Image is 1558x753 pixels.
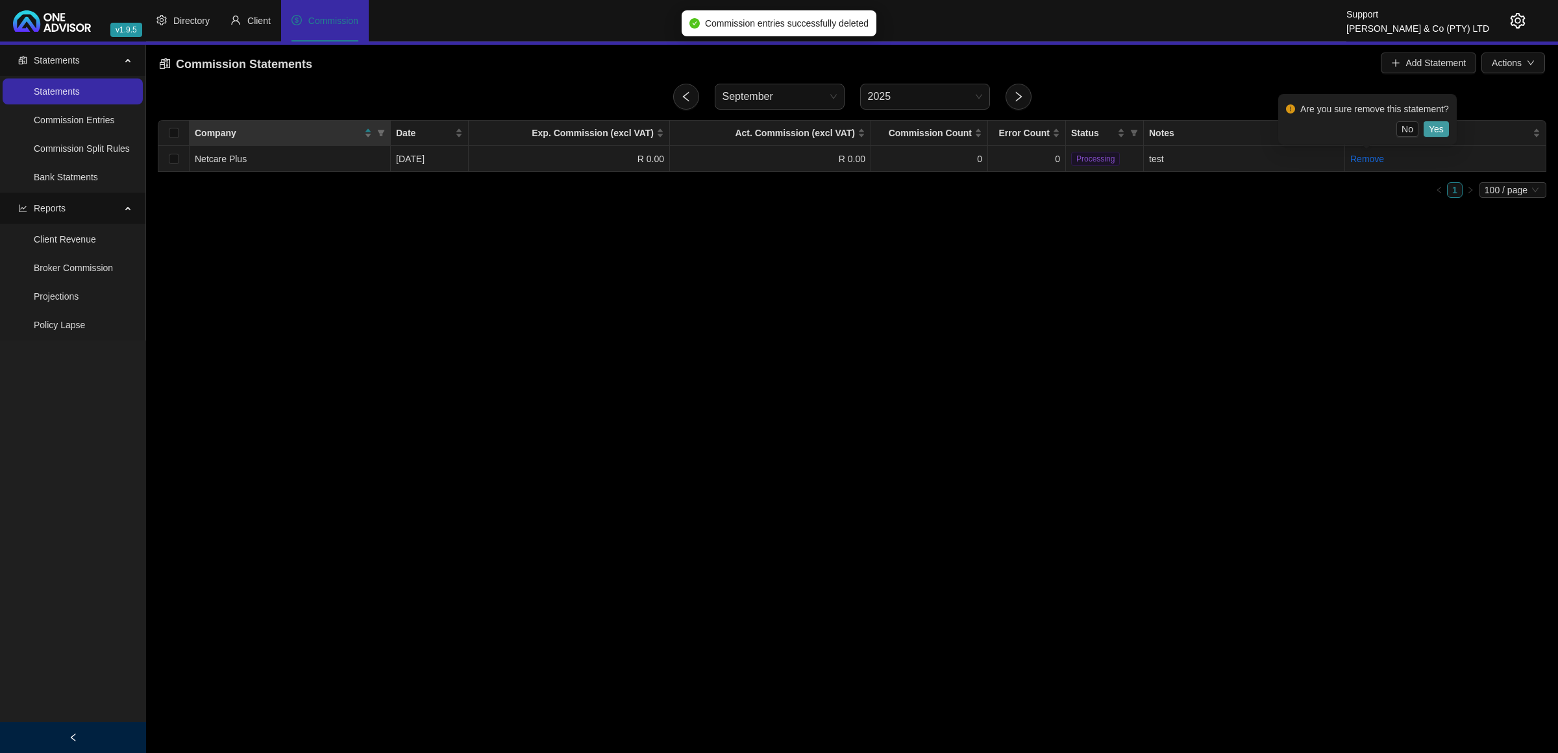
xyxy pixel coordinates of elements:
[1128,123,1141,143] span: filter
[1130,129,1138,137] span: filter
[195,126,362,140] span: Company
[474,126,654,140] span: Exp. Commission (excl VAT)
[69,733,78,742] span: left
[110,23,142,37] span: v1.9.5
[247,16,271,26] span: Client
[469,121,670,146] th: Exp. Commission (excl VAT)
[670,121,871,146] th: Act. Commission (excl VAT)
[377,129,385,137] span: filter
[13,10,91,32] img: 2df55531c6924b55f21c4cf5d4484680-logo-light.svg
[705,16,869,30] span: Commission entries successfully deleted
[34,115,114,125] a: Commission Entries
[1144,121,1345,146] th: Notes
[375,123,388,143] span: filter
[1071,152,1120,166] span: Processing
[988,121,1066,146] th: Error Count
[1431,182,1447,198] li: Previous Page
[1396,121,1418,137] button: No
[18,204,27,213] span: line-chart
[993,126,1050,140] span: Error Count
[1424,121,1449,137] button: Yes
[1429,122,1444,136] span: Yes
[1144,146,1345,172] td: test
[1510,13,1526,29] span: setting
[34,234,96,245] a: Client Revenue
[1071,126,1115,140] span: Status
[396,126,452,140] span: Date
[680,91,692,102] span: left
[1350,154,1384,164] a: Remove
[1381,53,1476,73] button: Add Statement
[230,15,241,25] span: user
[871,121,988,146] th: Commission Count
[34,55,80,66] span: Statements
[1149,126,1316,140] span: Notes
[34,291,79,302] a: Projections
[1435,186,1443,194] span: left
[868,84,982,109] span: 2025
[34,86,80,97] a: Statements
[1431,182,1447,198] button: left
[1481,53,1545,73] button: Actionsdown
[195,154,247,164] span: Netcare Plus
[1300,102,1449,116] div: Are you sure remove this statement?
[988,146,1066,172] td: 0
[469,146,670,172] td: R 0.00
[1463,182,1478,198] li: Next Page
[1492,56,1522,70] span: Actions
[1527,59,1535,67] span: down
[1286,104,1295,114] span: exclamation-circle
[173,16,210,26] span: Directory
[159,58,171,69] span: reconciliation
[391,121,469,146] th: Date
[34,203,66,213] span: Reports
[1447,182,1463,198] li: 1
[1346,3,1489,18] div: Support
[1402,122,1413,136] span: No
[34,263,113,273] a: Broker Commission
[1466,186,1474,194] span: right
[1479,182,1546,198] div: Page Size
[1463,182,1478,198] button: right
[871,146,988,172] td: 0
[1448,183,1462,197] a: 1
[1346,18,1489,32] div: [PERSON_NAME] & Co (PTY) LTD
[689,18,700,29] span: check-circle
[156,15,167,25] span: setting
[34,320,85,330] a: Policy Lapse
[1066,121,1144,146] th: Status
[1013,91,1024,102] span: right
[176,58,312,71] span: Commission Statements
[18,56,27,65] span: reconciliation
[34,172,98,182] a: Bank Statments
[1405,56,1466,70] span: Add Statement
[1391,58,1400,67] span: plus
[670,146,871,172] td: R 0.00
[723,84,837,109] span: September
[308,16,358,26] span: Commission
[876,126,972,140] span: Commission Count
[391,146,469,172] td: [DATE]
[675,126,855,140] span: Act. Commission (excl VAT)
[1485,183,1541,197] span: 100 / page
[291,15,302,25] span: dollar
[34,143,130,154] a: Commission Split Rules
